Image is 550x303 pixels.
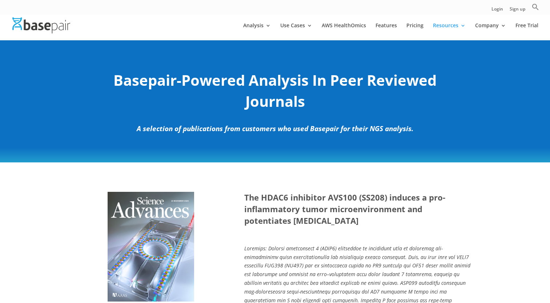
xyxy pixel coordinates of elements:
a: Pricing [406,23,423,40]
a: AWS HealthOmics [322,23,366,40]
a: Login [491,7,503,15]
a: Company [475,23,506,40]
svg: Search [532,3,539,11]
em: A selection of publications from customers who used Basepair for their NGS analysis. [137,124,413,133]
a: Use Cases [280,23,312,40]
a: Free Trial [515,23,538,40]
a: Search Icon Link [532,3,539,15]
a: Features [376,23,397,40]
a: Analysis [243,23,271,40]
img: sciadv.2024.10.issue-46.largecover [108,192,194,301]
img: Basepair [12,17,70,33]
a: Sign up [510,7,525,15]
strong: Basepair-Powered Analysis In Peer Reviewed Journals [113,70,437,111]
strong: The HDAC6 inhibitor AVS100 (SS208) induces a pro-inflammatory tumor microenvironment and potentia... [244,192,445,226]
a: Resources [433,23,466,40]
